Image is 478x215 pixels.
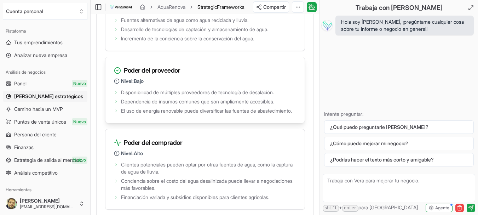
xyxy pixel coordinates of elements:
font: Desarrollo de tecnologías de captación y almacenamiento de agua. [121,26,268,32]
font: Persona del cliente [14,131,57,137]
a: Estrategia de salida al mercadoNuevo [3,154,87,166]
font: Nuevo [73,81,86,86]
font: [EMAIL_ADDRESS][DOMAIN_NAME] [20,204,89,209]
font: + [339,204,342,210]
font: Trabaja con [PERSON_NAME] [356,4,443,11]
font: El uso de energía renovable puede diversificar las fuentes de abastecimiento. [121,108,292,114]
font: Finanzas [14,144,34,150]
span: StrategicFrameworks [197,4,244,11]
font: ¿Qué puedo preguntarle [PERSON_NAME]? [330,124,428,130]
a: [PERSON_NAME] estratégicos [3,91,87,102]
font: Análisis competitivo [14,170,58,176]
font: ¿Podrías hacer el texto más corto y amigable? [330,157,434,163]
font: Camino hacia un MVP [14,106,63,112]
a: Analizar nueva empresa [3,50,87,61]
nav: migaja de pan [140,4,244,11]
font: Compartir [263,4,286,10]
a: Persona del cliente [3,129,87,140]
button: Seleccione una organización [3,3,87,20]
font: Poder del comprador [124,139,182,146]
kbd: shift [323,205,339,212]
font: Financiación variada y subsidios disponibles para clientes agrícolas. [121,194,269,200]
font: Tus emprendimientos [14,39,63,45]
font: Bajo [134,78,144,84]
a: Camino hacia un MVP [3,103,87,115]
a: Tus emprendimientos [3,37,87,48]
font: Disponibilidad de múltiples proveedores de tecnología de desalación. [121,89,274,95]
font: Dependencia de insumos comunes que son ampliamente accesibles. [121,98,274,104]
font: [PERSON_NAME] estratégicos [14,93,83,99]
font: Incremento de la conciencia sobre la conservación del agua. [121,35,254,41]
img: logo [109,3,132,11]
font: Conciencia sobre el costo del agua desalinizada puede llevar a negociaciones más favorables. [121,178,293,191]
font: Nivel: [121,78,134,84]
a: PanelNuevo [3,78,87,89]
button: Compartir [253,1,289,13]
font: Estrategia de salida al mercado [14,157,82,163]
font: Nuevo [73,119,86,124]
img: ACg8ocLnV8Dkz28Lvri00b1rlxoYopJNIVV_CDIpgc9wK0h_bCnRQvz3=s96-c [6,198,17,209]
button: ¿Cómo puedo mejorar mi negocio? [324,137,474,150]
font: Cuenta personal [6,8,43,14]
font: Poder del proveedor [124,67,180,74]
font: Nivel: [121,150,134,156]
font: para [GEOGRAPHIC_DATA] [358,204,418,210]
font: Fuentes alternativas de agua como agua reciclada y lluvia. [121,17,248,23]
button: ¿Podrías hacer el texto más corto y amigable? [324,153,474,166]
font: Análisis de negocios [6,69,46,75]
font: Intente preguntar: [324,111,363,117]
font: Plataforma [6,28,26,34]
a: Finanzas [3,142,87,153]
font: Puntos de venta únicos [14,119,66,125]
font: ¿Cómo puedo mejorar mi negocio? [330,140,408,146]
kbd: enter [342,205,358,212]
a: AquaRenova [157,4,185,11]
font: Alto [134,150,143,156]
font: [PERSON_NAME] [20,198,60,204]
font: Panel [14,80,27,86]
font: Agente [435,205,449,210]
font: Hola soy [PERSON_NAME], ¡pregúntame cualquier cosa sobre tu informe o negocio en general! [341,19,464,32]
button: Agente [426,204,453,212]
a: Análisis competitivo [3,167,87,179]
font: Analizar nueva empresa [14,52,67,58]
font: Nuevo [73,157,86,163]
a: Puntos de venta únicosNuevo [3,116,87,128]
button: [PERSON_NAME][EMAIL_ADDRESS][DOMAIN_NAME] [3,195,87,212]
button: ¿Qué puedo preguntarle [PERSON_NAME]? [324,120,474,134]
font: Clientes potenciales pueden optar por otras fuentes de agua, como la captura de agua de lluvia. [121,162,293,175]
span: Frameworks [217,4,244,10]
img: Vera [321,20,333,31]
font: Herramientas [6,187,31,192]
